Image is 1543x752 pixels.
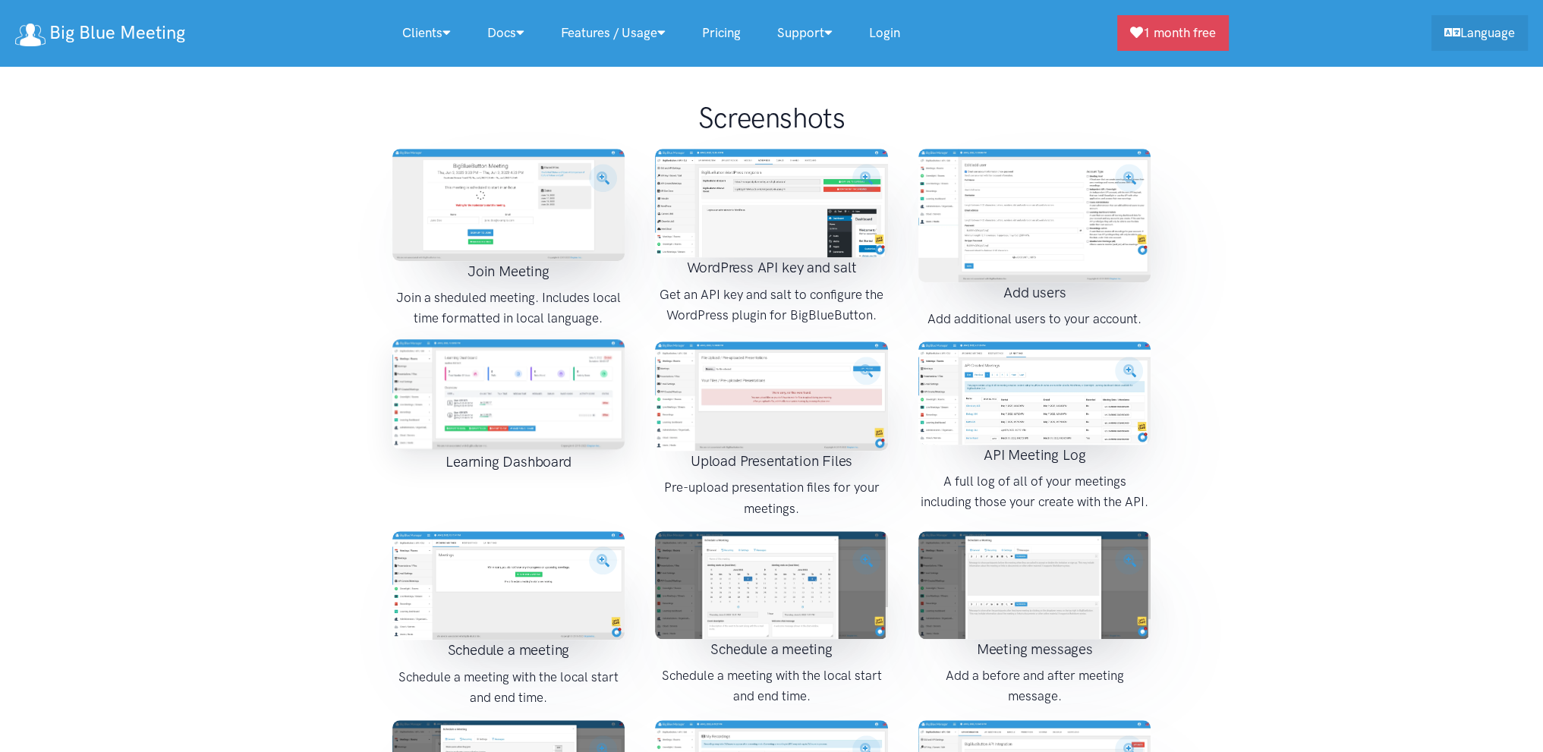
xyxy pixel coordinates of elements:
img: API Meeting Log [918,341,1151,444]
img: Schedule a meeting [392,531,625,640]
p: Schedule a meeting with the local start and end time. [392,667,625,708]
img: Meeting messages [918,531,1151,639]
h4: Learning Dashboard [392,452,625,473]
a: Add users [918,206,1151,222]
p: Pre-upload presentation files for your meetings. [655,477,888,518]
p: Get an API key and salt to configure the WordPress plugin for BigBlueButton. [655,285,888,326]
p: Join a sheduled meeting. Includes local time formatted in local language. [392,288,625,329]
a: API Meeting Log [918,384,1151,399]
a: WordPress API key and salt [655,194,888,209]
h4: Add users [918,282,1151,304]
a: Upload Presentation Files [655,387,888,402]
a: Schedule a meeting [392,577,625,592]
h4: Schedule a meeting [655,639,888,660]
a: Join Meeting [392,196,625,211]
h4: Schedule a meeting [392,640,625,661]
a: Schedule a meeting [655,576,888,591]
p: A full log of all of your meetings including those your create with the API. [918,471,1151,512]
h4: Join Meeting [392,261,625,282]
p: Add additional users to your account. [918,309,1151,329]
a: Features / Usage [543,17,684,49]
img: Join Meeting [392,149,625,261]
h4: Meeting messages [918,639,1151,660]
img: logo [15,24,46,46]
a: Login [851,17,918,49]
h4: Upload Presentation Files [655,451,888,472]
h4: WordPress API key and salt [655,257,888,278]
a: Language [1431,15,1528,51]
img: Add users [918,149,1151,282]
a: Support [759,17,851,49]
img: Learning Dashboard [392,339,625,449]
h4: API Meeting Log [918,445,1151,466]
a: Learning Dashboard [392,388,625,403]
p: Add a before and after meeting message. [918,665,1151,706]
a: Clients [384,17,469,49]
a: Pricing [684,17,759,49]
img: Schedule a meeting [655,531,888,639]
img: Upload Presentation Files [655,341,888,451]
a: Meeting messages [918,576,1151,591]
h1: Screenshots [524,99,1019,136]
img: WordPress API key and salt [655,149,888,257]
a: 1 month free [1117,15,1229,51]
p: Schedule a meeting with the local start and end time. [655,665,888,706]
a: Docs [469,17,543,49]
a: Big Blue Meeting [15,17,185,49]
